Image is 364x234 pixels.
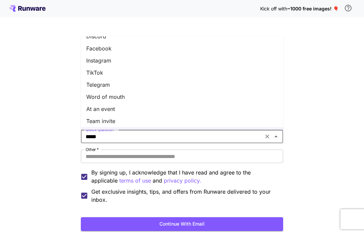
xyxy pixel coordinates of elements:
li: TikTok [81,67,283,79]
button: In order to qualify for free credit, you need to sign up with a business email address and click ... [341,1,355,15]
li: Instagram [81,54,283,67]
p: By signing up, I acknowledge that I have read and agree to the applicable and [91,168,278,185]
span: Kick off with [260,6,287,11]
button: By signing up, I acknowledge that I have read and agree to the applicable terms of use and [164,177,201,185]
button: By signing up, I acknowledge that I have read and agree to the applicable and privacy policy. [119,177,151,185]
li: Other [81,127,283,139]
li: Facebook [81,42,283,54]
button: Clear [263,132,272,141]
li: At an event [81,103,283,115]
label: Other [86,147,99,152]
li: Discord [81,30,283,42]
button: Close [271,132,281,141]
button: Continue with email [81,217,283,231]
li: Word of mouth [81,91,283,103]
p: privacy policy. [164,177,201,185]
span: Get exclusive insights, tips, and offers from Runware delivered to your inbox. [91,188,278,204]
li: Team invite [81,115,283,127]
p: terms of use [119,177,151,185]
span: ~1000 free images! 🎈 [287,6,339,11]
li: Telegram [81,79,283,91]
